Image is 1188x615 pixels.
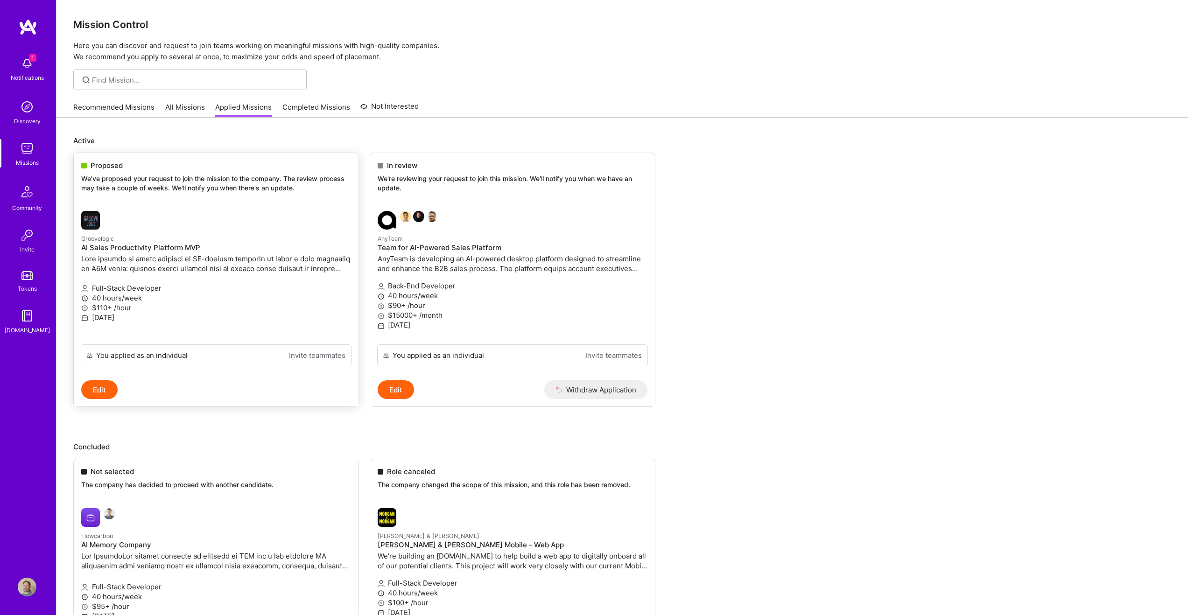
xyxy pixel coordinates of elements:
button: Edit [81,380,118,399]
i: icon Clock [81,295,88,302]
span: Role canceled [387,467,435,476]
i: icon SearchGrey [81,75,91,85]
div: Invite [20,245,35,254]
p: Active [73,136,1171,146]
h4: Team for AI-Powered Sales Platform [378,244,647,252]
i: icon Applicant [81,285,88,292]
img: logo [19,19,37,35]
img: Grzegorz Wróblewski [426,211,437,222]
p: We've proposed your request to join the mission to the company. The review process may take a cou... [81,174,351,192]
i: icon Applicant [378,580,385,587]
p: The company changed the scope of this mission, and this role has been removed. [378,480,647,489]
div: Missions [16,158,39,168]
span: Proposed [91,161,123,170]
p: Back-End Developer [378,281,647,291]
p: Full-Stack Developer [81,283,351,293]
input: Find Mission... [92,75,300,85]
img: Souvik Basu [400,211,411,222]
img: Groovelogic company logo [81,211,100,230]
div: Community [12,203,42,213]
a: Applied Missions [215,102,272,118]
h3: Mission Control [73,19,1171,30]
img: Invite [18,226,36,245]
a: User Avatar [15,578,39,596]
div: [DOMAIN_NAME] [5,325,50,335]
p: $15000+ /month [378,310,647,320]
i: icon Clock [378,590,385,597]
span: 1 [29,54,36,62]
p: We're reviewing your request to join this mission. We'll notify you when we have an update. [378,174,647,192]
p: Here you can discover and request to join teams working on meaningful missions with high-quality ... [73,40,1171,63]
p: 40 hours/week [378,291,647,301]
p: [DATE] [378,320,647,330]
p: AnyTeam is developing an AI-powered desktop platform designed to streamline and enhance the B2B s... [378,254,647,273]
a: AnyTeam company logoSouvik BasuJames TouheyGrzegorz WróblewskiAnyTeamTeam for AI-Powered Sales Pl... [370,203,655,344]
p: Concluded [73,442,1171,452]
p: $90+ /hour [378,301,647,310]
button: Withdraw Application [544,380,647,399]
small: Groovelogic [81,235,114,242]
p: Full-Stack Developer [378,578,647,588]
img: James Touhey [413,211,424,222]
img: bell [18,54,36,73]
div: Notifications [11,73,44,83]
a: Not Interested [360,101,419,118]
div: You applied as an individual [96,350,188,360]
i: icon MoneyGray [378,303,385,310]
a: Recommended Missions [73,102,155,118]
div: Tokens [18,284,37,294]
p: 40 hours/week [378,588,647,598]
img: Morgan & Morgan company logo [378,508,396,527]
img: discovery [18,98,36,116]
i: icon Calendar [378,322,385,329]
img: User Avatar [18,578,36,596]
a: Invite teammates [289,350,345,360]
img: teamwork [18,139,36,158]
img: tokens [21,271,33,280]
i: icon MoneyGray [378,313,385,320]
h4: [PERSON_NAME] & [PERSON_NAME] Mobile - Web App [378,541,647,549]
a: Completed Missions [282,102,350,118]
p: [DATE] [81,313,351,322]
p: Lore ipsumdo si ametc adipisci el SE-doeiusm temporin ut labor e dolo magnaaliq en A6M venia: qui... [81,254,351,273]
i: icon Clock [378,293,385,300]
a: Groovelogic company logoGroovelogicAI Sales Productivity Platform MVPLore ipsumdo si ametc adipis... [74,203,359,344]
a: All Missions [165,102,205,118]
p: $110+ /hour [81,303,351,313]
i: icon MoneyGray [378,600,385,607]
img: guide book [18,307,36,325]
img: AnyTeam company logo [378,211,396,230]
a: Invite teammates [585,350,642,360]
small: AnyTeam [378,235,403,242]
small: [PERSON_NAME] & [PERSON_NAME] [378,532,479,539]
div: Discovery [14,116,41,126]
i: icon MoneyGray [81,305,88,312]
div: You applied as an individual [393,350,484,360]
h4: AI Sales Productivity Platform MVP [81,244,351,252]
button: Edit [378,380,414,399]
span: In review [387,161,417,170]
p: $100+ /hour [378,598,647,608]
i: icon Calendar [81,314,88,321]
p: 40 hours/week [81,293,351,303]
p: We're building an [DOMAIN_NAME] to help build a web app to digitally onboard all of our potential... [378,551,647,571]
img: Community [16,181,38,203]
i: icon Applicant [378,283,385,290]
